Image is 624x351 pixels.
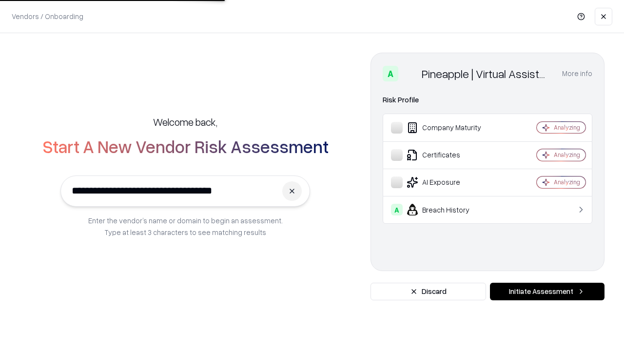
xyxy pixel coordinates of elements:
[402,66,418,81] img: Pineapple | Virtual Assistant Agency
[391,176,507,188] div: AI Exposure
[153,115,217,129] h5: Welcome back,
[554,178,580,186] div: Analyzing
[391,122,507,134] div: Company Maturity
[391,204,507,215] div: Breach History
[370,283,486,300] button: Discard
[88,214,283,238] p: Enter the vendor’s name or domain to begin an assessment. Type at least 3 characters to see match...
[554,151,580,159] div: Analyzing
[391,149,507,161] div: Certificates
[422,66,550,81] div: Pineapple | Virtual Assistant Agency
[42,136,329,156] h2: Start A New Vendor Risk Assessment
[383,66,398,81] div: A
[391,204,403,215] div: A
[383,94,592,106] div: Risk Profile
[562,65,592,82] button: More info
[490,283,604,300] button: Initiate Assessment
[554,123,580,132] div: Analyzing
[12,11,83,21] p: Vendors / Onboarding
